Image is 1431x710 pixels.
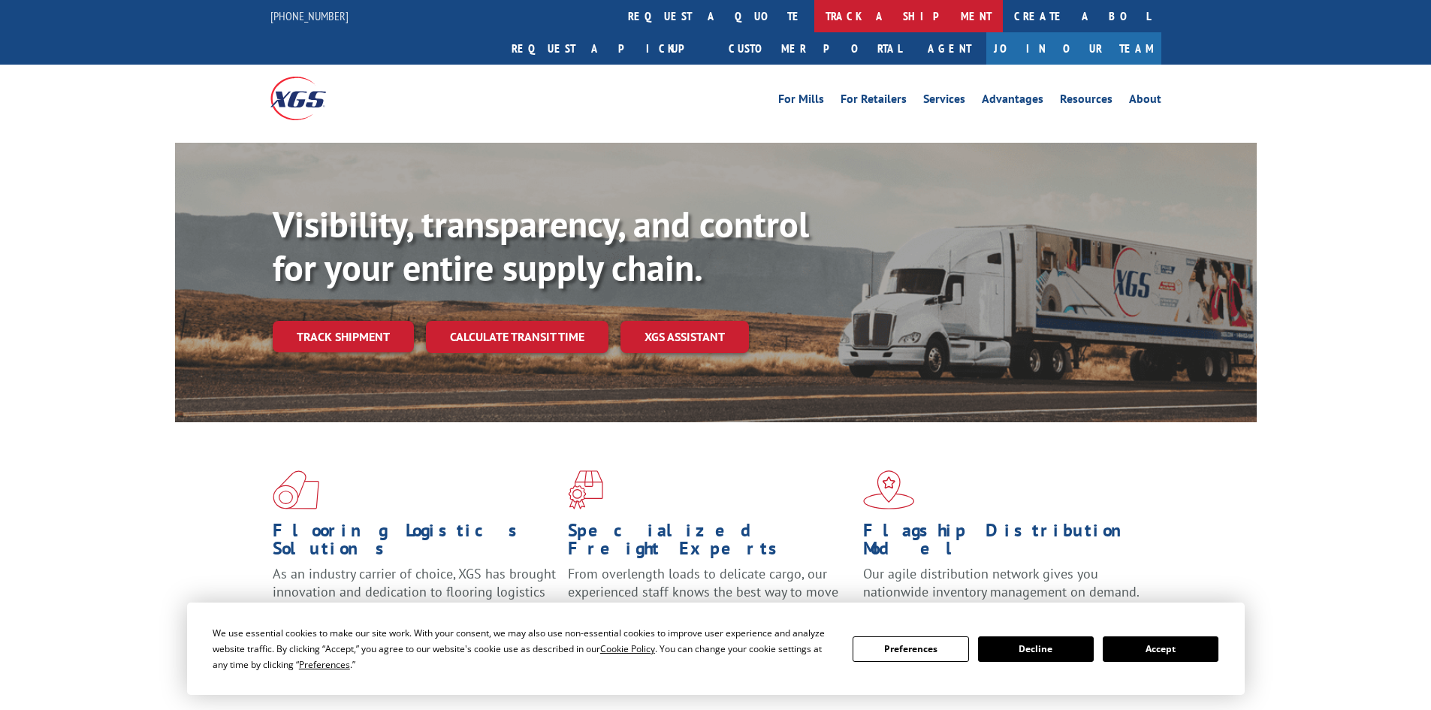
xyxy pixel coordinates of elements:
a: For Retailers [841,93,907,110]
a: Track shipment [273,321,414,352]
h1: Flagship Distribution Model [863,521,1147,565]
b: Visibility, transparency, and control for your entire supply chain. [273,201,809,291]
a: Agent [913,32,986,65]
span: Our agile distribution network gives you nationwide inventory management on demand. [863,565,1140,600]
div: Cookie Consent Prompt [187,603,1245,695]
span: As an industry carrier of choice, XGS has brought innovation and dedication to flooring logistics... [273,565,556,618]
h1: Flooring Logistics Solutions [273,521,557,565]
a: Resources [1060,93,1112,110]
a: Join Our Team [986,32,1161,65]
a: XGS ASSISTANT [620,321,749,353]
a: Calculate transit time [426,321,608,353]
div: We use essential cookies to make our site work. With your consent, we may also use non-essential ... [213,625,835,672]
img: xgs-icon-total-supply-chain-intelligence-red [273,470,319,509]
img: xgs-icon-focused-on-flooring-red [568,470,603,509]
button: Accept [1103,636,1218,662]
a: Services [923,93,965,110]
a: Advantages [982,93,1043,110]
button: Preferences [853,636,968,662]
span: Cookie Policy [600,642,655,655]
h1: Specialized Freight Experts [568,521,852,565]
a: Request a pickup [500,32,717,65]
img: xgs-icon-flagship-distribution-model-red [863,470,915,509]
button: Decline [978,636,1094,662]
a: About [1129,93,1161,110]
p: From overlength loads to delicate cargo, our experienced staff knows the best way to move your fr... [568,565,852,632]
a: Customer Portal [717,32,913,65]
a: [PHONE_NUMBER] [270,8,349,23]
a: For Mills [778,93,824,110]
span: Preferences [299,658,350,671]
